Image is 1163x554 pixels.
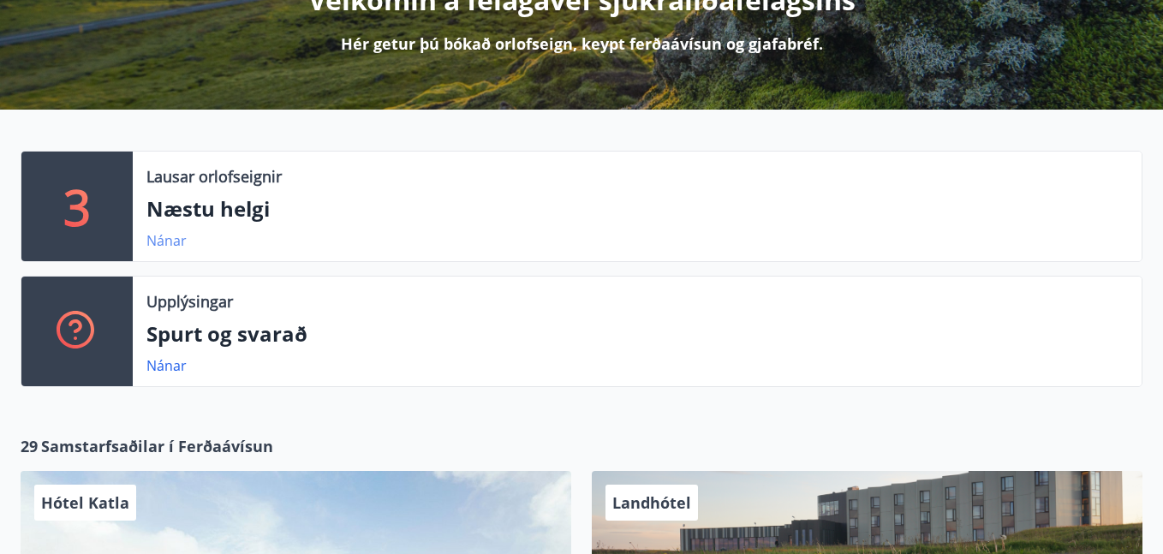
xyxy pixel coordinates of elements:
[146,231,187,250] a: Nánar
[21,435,38,457] span: 29
[146,290,233,313] p: Upplýsingar
[63,174,91,239] p: 3
[146,356,187,375] a: Nánar
[612,492,691,513] span: Landhótel
[41,492,129,513] span: Hótel Katla
[146,165,282,188] p: Lausar orlofseignir
[341,33,823,55] p: Hér getur þú bókað orlofseign, keypt ferðaávísun og gjafabréf.
[146,319,1128,348] p: Spurt og svarað
[146,194,1128,223] p: Næstu helgi
[41,435,273,457] span: Samstarfsaðilar í Ferðaávísun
